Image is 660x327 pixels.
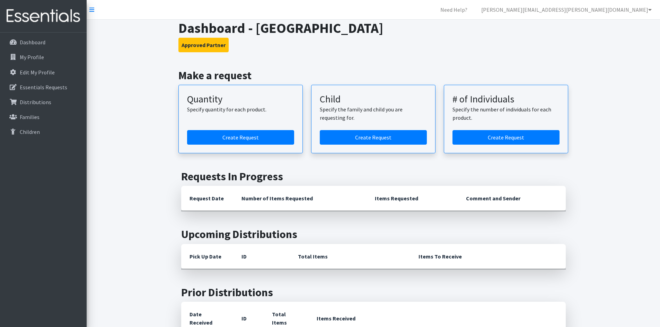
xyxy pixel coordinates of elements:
[452,105,560,122] p: Specify the number of individuals for each product.
[187,130,294,145] a: Create a request by quantity
[178,38,229,52] button: Approved Partner
[410,244,566,269] th: Items To Receive
[320,93,427,105] h3: Child
[3,65,84,79] a: Edit My Profile
[367,186,458,211] th: Items Requested
[3,50,84,64] a: My Profile
[3,4,84,28] img: HumanEssentials
[320,105,427,122] p: Specify the family and child you are requesting for.
[181,170,566,183] h2: Requests In Progress
[181,286,566,299] h2: Prior Distributions
[187,93,294,105] h3: Quantity
[20,113,39,120] p: Families
[290,244,410,269] th: Total Items
[3,95,84,109] a: Distributions
[3,110,84,124] a: Families
[452,93,560,105] h3: # of Individuals
[181,228,566,241] h2: Upcoming Distributions
[20,39,45,46] p: Dashboard
[3,35,84,49] a: Dashboard
[178,69,568,82] h2: Make a request
[476,3,657,17] a: [PERSON_NAME][EMAIL_ADDRESS][PERSON_NAME][DOMAIN_NAME]
[452,130,560,145] a: Create a request by number of individuals
[458,186,565,211] th: Comment and Sender
[233,244,290,269] th: ID
[435,3,473,17] a: Need Help?
[20,99,51,106] p: Distributions
[187,105,294,113] p: Specify quantity for each product.
[20,128,40,135] p: Children
[181,186,233,211] th: Request Date
[233,186,367,211] th: Number of Items Requested
[20,69,55,76] p: Edit My Profile
[178,20,568,36] h1: Dashboard - [GEOGRAPHIC_DATA]
[3,125,84,139] a: Children
[181,244,233,269] th: Pick Up Date
[20,54,44,61] p: My Profile
[20,84,67,91] p: Essentials Requests
[3,80,84,94] a: Essentials Requests
[320,130,427,145] a: Create a request for a child or family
